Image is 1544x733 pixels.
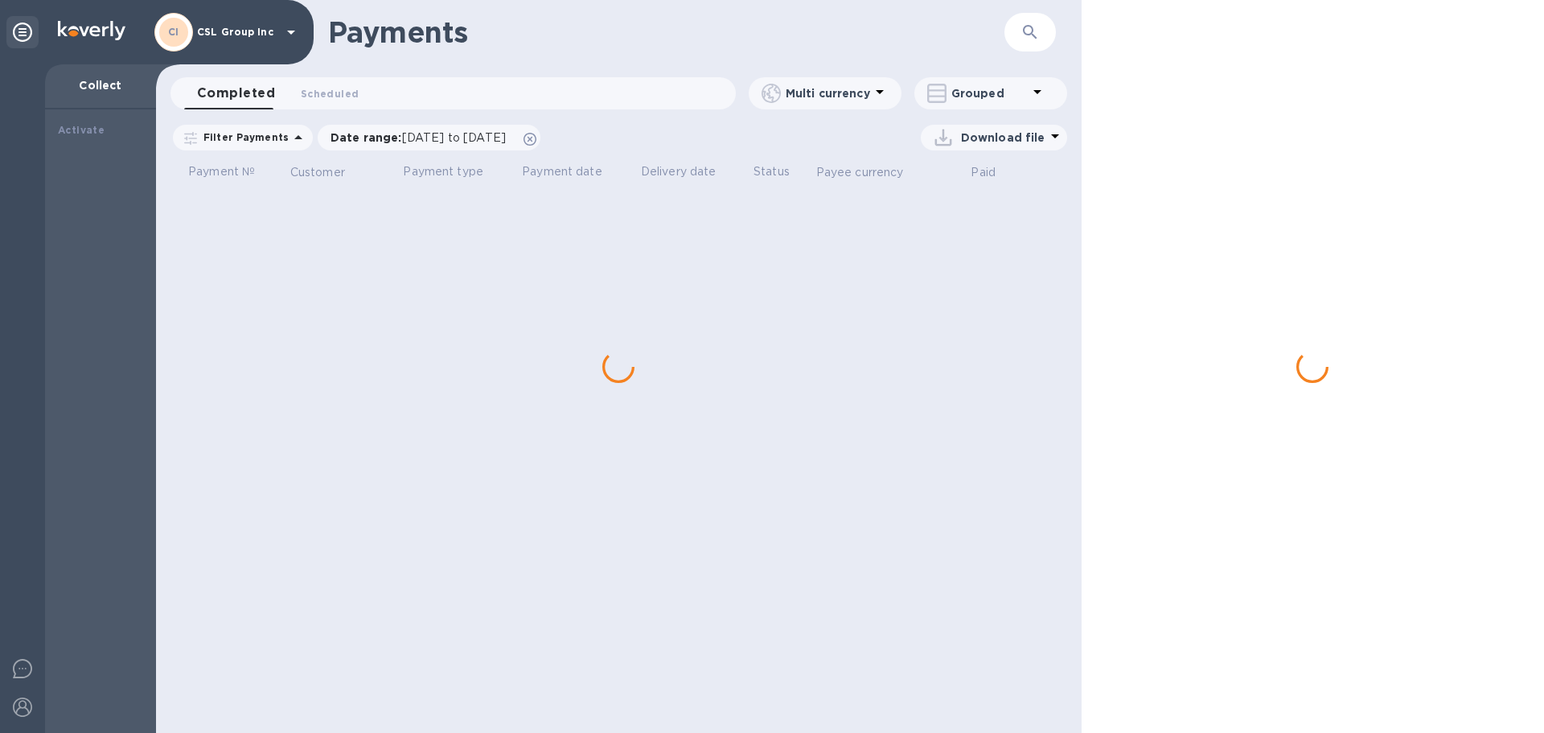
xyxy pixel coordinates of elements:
[816,164,904,181] p: Payee currency
[58,124,105,136] b: Activate
[197,130,289,144] p: Filter Payments
[58,21,125,40] img: Logo
[328,15,910,49] h1: Payments
[331,130,514,146] p: Date range :
[58,77,143,93] p: Collect
[403,163,509,180] p: Payment type
[971,164,1016,181] span: Paid
[197,27,277,38] p: CSL Group Inc
[402,131,506,144] span: [DATE] to [DATE]
[961,130,1045,146] p: Download file
[168,26,179,38] b: CI
[290,164,366,181] span: Customer
[197,82,275,105] span: Completed
[754,163,803,180] p: Status
[971,164,996,181] p: Paid
[188,163,277,180] p: Payment №
[301,85,359,102] span: Scheduled
[522,163,628,180] p: Payment date
[641,163,741,180] p: Delivery date
[290,164,345,181] p: Customer
[816,164,925,181] span: Payee currency
[786,85,870,101] p: Multi currency
[6,16,39,48] div: Unpin categories
[318,125,540,150] div: Date range:[DATE] to [DATE]
[951,85,1028,101] p: Grouped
